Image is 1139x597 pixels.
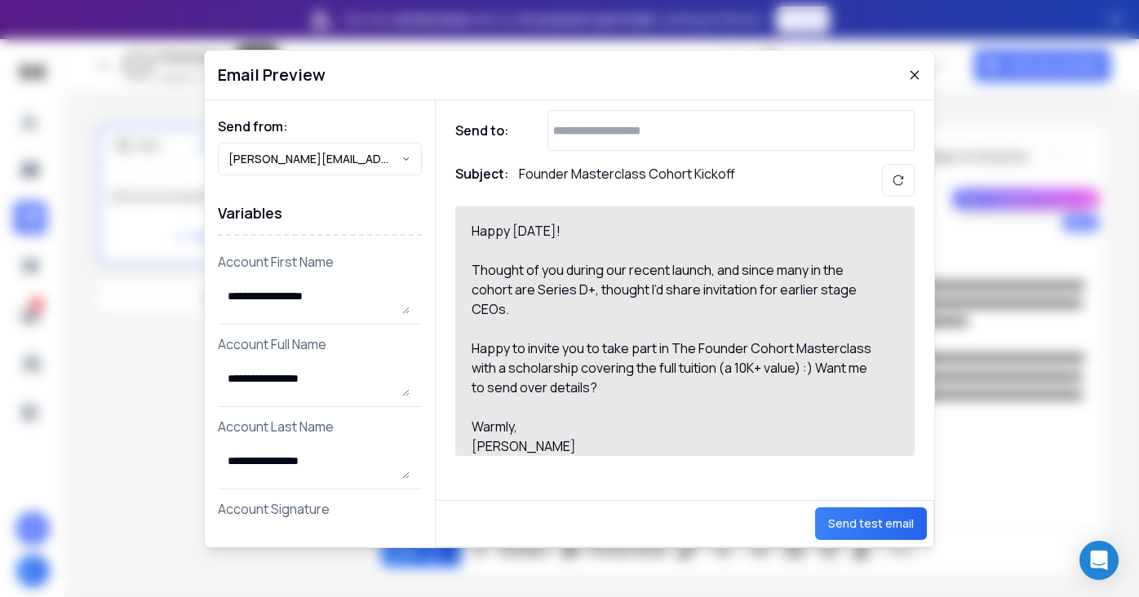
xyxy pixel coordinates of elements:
h1: Send from: [218,117,422,136]
p: Founder Masterclass Cohort Kickoff [519,164,735,197]
p: [PERSON_NAME][EMAIL_ADDRESS][DOMAIN_NAME] [228,151,401,167]
h1: Subject: [455,164,509,197]
h1: Variables [218,192,422,236]
div: Open Intercom Messenger [1079,541,1119,580]
h1: Send to: [455,121,521,140]
button: Send test email [815,507,927,540]
p: Account Last Name [218,417,422,436]
p: Account First Name [218,252,422,272]
p: Account Full Name [218,334,422,354]
div: , Happy [DATE]! Thought of you during our recent launch, and since many in the cohort are Series ... [472,182,880,456]
p: Account Signature [218,499,422,519]
h1: Email Preview [218,64,326,86]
